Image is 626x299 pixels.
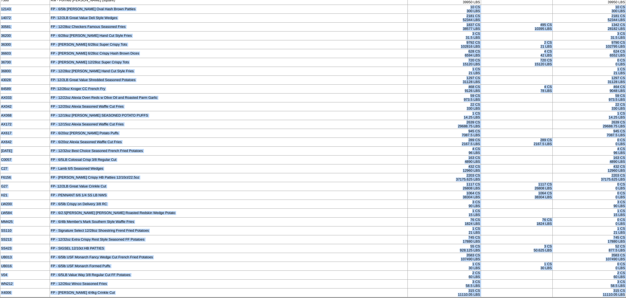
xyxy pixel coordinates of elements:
[408,244,481,253] td: 55 CS 928.125 LBS
[553,14,626,23] td: 2181 CS 52344 LBS
[408,5,481,14] td: 10 CS 300 LBS
[50,111,408,120] td: FP - 12/19oz [PERSON_NAME] SEASONED POTATO PUFFS
[481,218,553,226] td: 76 CS 1824 LBS
[50,49,408,58] td: FP - [PERSON_NAME] 6/28oz Crispy Hash Brown Dices
[481,138,553,147] td: 289 CS 2167.5 LBS
[553,32,626,40] td: 3 CS 31.5 LBS
[50,94,408,102] td: FP - 12/22oz Alexia Oven Reds w Olive Oil and Roasted Parm Garlic
[408,94,481,102] td: 59 CS 973.5 LBS
[0,253,50,262] td: UB013
[0,94,50,102] td: AX033
[408,14,481,23] td: 2181 CS 52344 LBS
[408,67,481,76] td: 1 CS 21 LBS
[0,85,50,94] td: 84589
[481,191,553,200] td: 1064 CS 38304 LBS
[408,49,481,58] td: 628 CS 6594 LBS
[553,40,626,49] td: 9790 CS 102795 LBS
[50,200,408,209] td: FP - 6/5lb Crispy on Delivery 3/8 RC
[553,262,626,271] td: 0 CS 0 LBS
[408,120,481,129] td: 2639 CS 29688.75 LBS
[50,209,408,218] td: FP - 6/2.5[PERSON_NAME] [PERSON_NAME] Roasted Redskin Wedge Potato
[408,102,481,111] td: 22 CS 330 LBS
[553,218,626,226] td: 0 CS 0 LBS
[481,262,553,271] td: 1 CS 30 LBS
[408,156,481,164] td: 163 CS 4890 LBS
[50,244,408,253] td: FP - SIGSEL 12/10ct HB PATTIES
[50,182,408,191] td: FP- 12/2LB Great Value Crinkle Cut
[50,85,408,94] td: FP- 12/26oz Kroger CC French Fry
[0,164,50,173] td: C27
[408,164,481,173] td: 432 CS 12960 LBS
[553,156,626,164] td: 163 CS 4890 LBS
[0,120,50,129] td: AX172
[408,191,481,200] td: 1064 CS 38304 LBS
[0,40,50,49] td: 36300
[50,58,408,67] td: FP - [PERSON_NAME] 12/28oz Super Crispy Tots
[50,173,408,182] td: FP - [PERSON_NAME] Crispy HB Patties 12/10ct/22.5oz
[50,138,408,147] td: FP - 6/20oz Alexia Seasoned Waffle Cut Fries
[553,111,626,120] td: 1 CS 14.25 LBS
[481,182,553,191] td: 1117 CS 26808 LBS
[481,49,553,58] td: 4 CS 42 LBS
[50,191,408,200] td: FP - PENNANT 6/6 1/4 SS LB NWS
[50,5,408,14] td: FP - 6/5lb [PERSON_NAME] Oval Hash Brown Patties
[408,280,481,288] td: 3 CS 58.5 LBS
[50,120,408,129] td: FP - 12/15oz Alexia Seasoned Waffle Cut Fries
[50,147,408,156] td: FP - 12/32oz Best Choice Seasoned French Fried Potatoes
[553,76,626,85] td: 1297 CS 31128 LBS
[0,288,50,297] td: X4006
[0,49,50,58] td: 36603
[481,85,553,94] td: 4 CS 78 LBS
[408,271,481,280] td: 2 CS 60 LBS
[553,94,626,102] td: 59 CS 973.5 LBS
[553,58,626,67] td: 0 CS 0 LBS
[408,200,481,209] td: 3 CS 90 LBS
[50,288,408,297] td: FP - [PERSON_NAME] 4/4kg Crinkle Cut
[0,182,50,191] td: G27
[553,209,626,218] td: 1 CS 15 LBS
[408,218,481,226] td: 76 CS 1824 LBS
[0,76,50,85] td: 43028
[50,235,408,244] td: FP - 12/32oz Extra Crispy Rest Style Seasoned FF Potatoes
[408,288,481,297] td: 315 CS 11110.05 LBS
[50,129,408,138] td: FP - 6/20oz [PERSON_NAME] Potato Puffs
[408,76,481,85] td: 1297 CS 31128 LBS
[481,23,553,32] td: 495 CS 10395 LBS
[408,23,481,32] td: 1837 CS 38577 LBS
[50,271,408,280] td: FP - 6/5LB Value Way 3/8 Regular Cut FF Potatoes
[0,129,50,138] td: AX617
[408,235,481,244] td: 745 CS 17880 LBS
[0,209,50,218] td: LW584
[0,191,50,200] td: H21
[50,76,408,85] td: FP- 12/2LB Great Value Shredded Seasoned Potatoes
[481,40,553,49] td: 2 CS 21 LBS
[50,262,408,271] td: FP - 6/5lb USF Monarch Formed Puffs
[0,23,50,32] td: 30581
[553,120,626,129] td: 2639 CS 29688.75 LBS
[408,58,481,67] td: 720 CS 15120 LBS
[553,23,626,32] td: 1342 CS 28182 LBS
[553,164,626,173] td: 432 CS 12960 LBS
[408,129,481,138] td: 945 CS 7087.5 LBS
[50,23,408,32] td: FP - 12/28oz Checkers Famous Seasoned Fries
[50,32,408,40] td: FP - 6/28oz [PERSON_NAME] Hand Cut Style Fries
[553,271,626,280] td: 2 CS 60 LBS
[50,218,408,226] td: FP - 6/4lb Member's Mark Southern Style Waffle Fries
[0,14,50,23] td: 14072
[0,156,50,164] td: C0057
[408,262,481,271] td: 1 CS 30 LBS
[50,102,408,111] td: FP - 12/20oz Alexia Seasoned Waffle Cut Fries
[50,280,408,288] td: FP - 12/26oz Winco Seasoned Fries
[408,226,481,235] td: 1 CS 21 LBS
[553,138,626,147] td: 0 CS 0 LBS
[553,182,626,191] td: 0 CS 0 LBS
[553,191,626,200] td: 0 CS 0 LBS
[408,40,481,49] td: 9792 CS 102816 LBS
[553,244,626,253] td: 52 CS 877.5 LBS
[50,164,408,173] td: FP - Lamb 6/5 Seasoned Wedges
[553,49,626,58] td: 624 CS 6552 LBS
[408,85,481,94] td: 468 CS 9126 LBS
[0,138,50,147] td: AX642
[553,5,626,14] td: 10 CS 300 LBS
[408,32,481,40] td: 3 CS 31.5 LBS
